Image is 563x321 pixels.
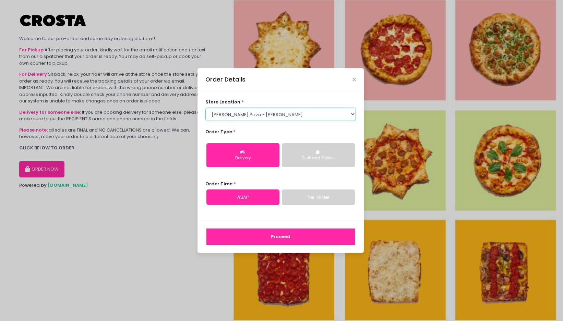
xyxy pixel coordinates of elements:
[205,181,232,187] span: Order Time
[282,143,355,167] button: Click and Collect
[352,78,356,81] button: Close
[205,99,240,105] span: store location
[205,75,245,84] div: Order Details
[206,189,279,205] a: ASAP
[205,128,232,135] span: Order Type
[211,155,275,161] div: Delivery
[287,155,350,161] div: Click and Collect
[206,143,279,167] button: Delivery
[282,189,355,205] a: Pre-Order
[206,229,355,245] button: Proceed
